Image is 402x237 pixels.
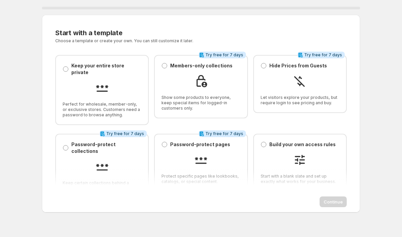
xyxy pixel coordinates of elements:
img: Hide Prices from Guests [293,74,307,88]
p: Build your own access rules [269,141,336,148]
p: Hide Prices from Guests [269,62,327,69]
img: Build your own access rules [293,153,307,167]
span: Show some products to everyone, keep special items for logged-in customers only. [161,95,240,111]
img: Password-protect pages [194,153,208,167]
p: Password-protect pages [170,141,230,148]
span: Try free for 7 days [106,131,144,136]
img: Password-protect collections [95,160,109,173]
p: Password-protect collections [71,141,141,155]
img: Members-only collections [194,74,208,88]
span: Let visitors explore your products, but require login to see pricing and buy. [261,95,339,106]
img: Keep your entire store private [95,81,109,95]
span: Try free for 7 days [304,52,342,58]
span: Try free for 7 days [205,131,243,136]
span: Try free for 7 days [205,52,243,58]
span: Perfect for wholesale, member-only, or exclusive stores. Customers need a password to browse anyt... [63,102,141,118]
span: Protect specific pages like lookbooks, catalogs, or special content. [161,174,240,184]
span: Start with a blank slate and set up exactly what works for your business. [261,174,339,184]
p: Keep your entire store private [71,62,141,76]
p: Choose a template or create your own. You can still customize it later. [55,38,267,44]
span: Start with a template [55,29,123,37]
p: Members-only collections [170,62,232,69]
span: Keep certain collections behind a password while the rest of your store is open. [63,180,141,196]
